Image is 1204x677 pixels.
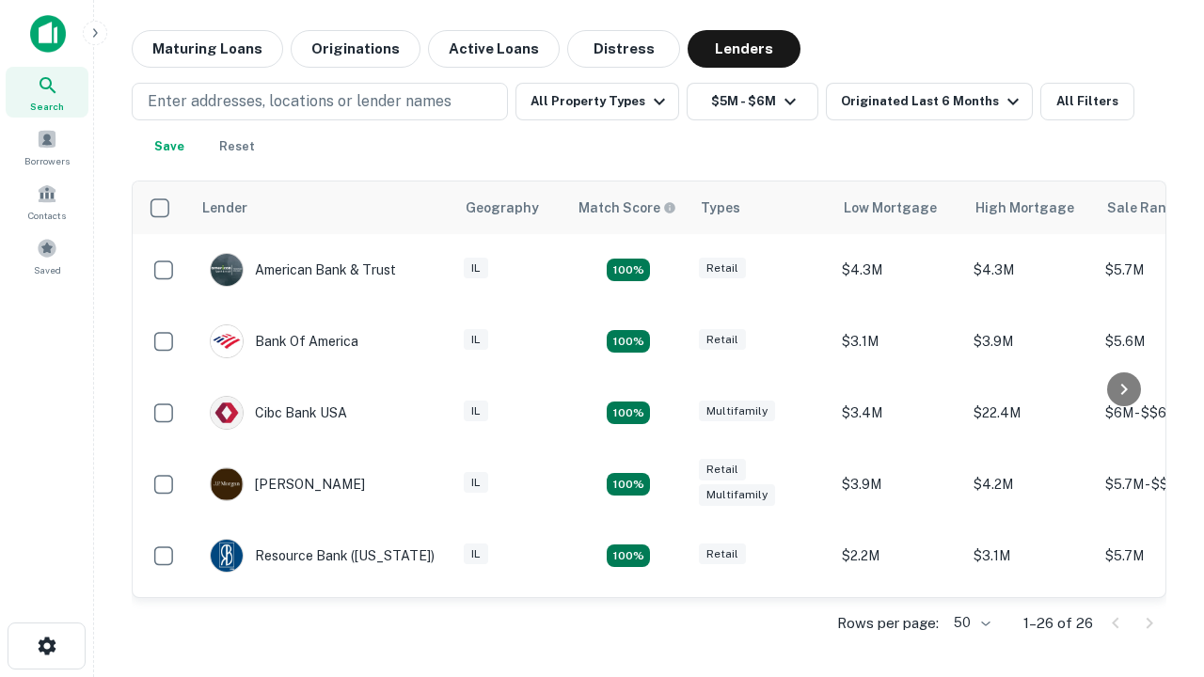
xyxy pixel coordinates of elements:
img: capitalize-icon.png [30,15,66,53]
div: IL [464,258,488,279]
div: Multifamily [699,401,775,422]
div: 50 [946,609,993,637]
td: $3.9M [964,306,1096,377]
img: picture [211,254,243,286]
button: Save your search to get updates of matches that match your search criteria. [139,128,199,165]
td: $4.3M [832,234,964,306]
th: Lender [191,181,454,234]
img: picture [211,540,243,572]
div: Matching Properties: 4, hasApolloMatch: undefined [607,473,650,496]
img: picture [211,397,243,429]
p: Enter addresses, locations or lender names [148,90,451,113]
td: $19.4M [832,591,964,663]
div: Geography [466,197,539,219]
a: Borrowers [6,121,88,172]
a: Search [6,67,88,118]
div: IL [464,401,488,422]
div: Retail [699,459,746,480]
img: picture [211,325,243,357]
th: Types [689,181,832,234]
div: Types [701,197,740,219]
button: Originations [291,30,420,68]
div: Matching Properties: 4, hasApolloMatch: undefined [607,330,650,353]
td: $22.4M [964,377,1096,449]
div: IL [464,543,488,565]
div: American Bank & Trust [210,253,396,287]
div: Matching Properties: 4, hasApolloMatch: undefined [607,401,650,424]
button: All Filters [1040,83,1134,120]
th: High Mortgage [964,181,1096,234]
p: 1–26 of 26 [1023,612,1093,635]
td: $2.2M [832,520,964,591]
div: Lender [202,197,247,219]
div: Multifamily [699,484,775,506]
div: Capitalize uses an advanced AI algorithm to match your search with the best lender. The match sco... [578,197,676,218]
td: $3.4M [832,377,964,449]
span: Borrowers [24,153,70,168]
button: All Property Types [515,83,679,120]
div: Originated Last 6 Months [841,90,1024,113]
div: Retail [699,258,746,279]
div: Retail [699,329,746,351]
iframe: Chat Widget [1110,466,1204,557]
img: picture [211,468,243,500]
button: Originated Last 6 Months [826,83,1033,120]
th: Capitalize uses an advanced AI algorithm to match your search with the best lender. The match sco... [567,181,689,234]
div: High Mortgage [975,197,1074,219]
th: Low Mortgage [832,181,964,234]
a: Contacts [6,176,88,227]
a: Saved [6,230,88,281]
button: Active Loans [428,30,560,68]
h6: Match Score [578,197,673,218]
button: $5M - $6M [687,83,818,120]
button: Reset [207,128,267,165]
button: Lenders [688,30,800,68]
div: Low Mortgage [844,197,937,219]
td: $4.2M [964,449,1096,520]
span: Contacts [28,208,66,223]
span: Search [30,99,64,114]
span: Saved [34,262,61,277]
div: IL [464,329,488,351]
p: Rows per page: [837,612,939,635]
div: [PERSON_NAME] [210,467,365,501]
div: Cibc Bank USA [210,396,347,430]
td: $3.1M [964,520,1096,591]
td: $4.3M [964,234,1096,306]
div: Retail [699,543,746,565]
div: IL [464,472,488,494]
td: $19.4M [964,591,1096,663]
td: $3.9M [832,449,964,520]
div: Matching Properties: 4, hasApolloMatch: undefined [607,544,650,567]
div: Bank Of America [210,324,358,358]
div: Resource Bank ([US_STATE]) [210,539,435,573]
th: Geography [454,181,567,234]
button: Enter addresses, locations or lender names [132,83,508,120]
div: Matching Properties: 7, hasApolloMatch: undefined [607,259,650,281]
button: Maturing Loans [132,30,283,68]
button: Distress [567,30,680,68]
td: $3.1M [832,306,964,377]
